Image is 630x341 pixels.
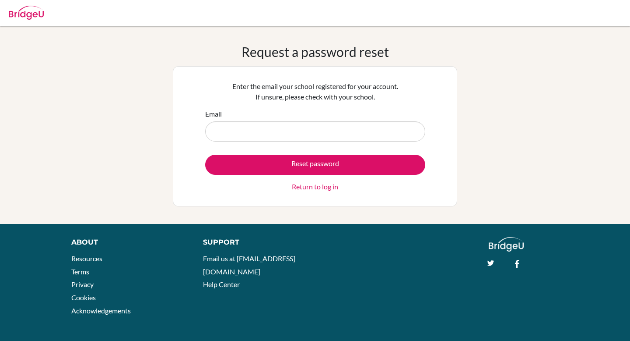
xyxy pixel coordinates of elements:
[203,280,240,288] a: Help Center
[205,155,425,175] button: Reset password
[71,237,183,248] div: About
[292,181,338,192] a: Return to log in
[205,109,222,119] label: Email
[71,267,89,276] a: Terms
[71,280,94,288] a: Privacy
[71,293,96,302] a: Cookies
[489,237,524,252] img: logo_white@2x-f4f0deed5e89b7ecb1c2cc34c3e3d731f90f0f143d5ea2071677605dd97b5244.png
[71,254,102,263] a: Resources
[9,6,44,20] img: Bridge-U
[205,81,425,102] p: Enter the email your school registered for your account. If unsure, please check with your school.
[203,237,306,248] div: Support
[241,44,389,60] h1: Request a password reset
[203,254,295,276] a: Email us at [EMAIL_ADDRESS][DOMAIN_NAME]
[71,306,131,315] a: Acknowledgements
